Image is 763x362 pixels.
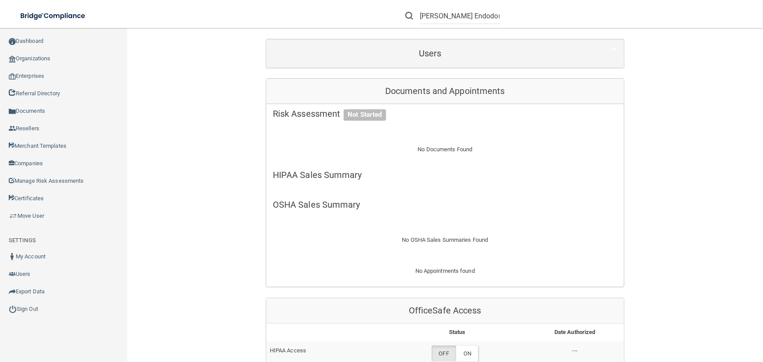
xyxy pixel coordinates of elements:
[9,38,16,45] img: ic_dashboard_dark.d01f4a41.png
[266,134,624,165] div: No Documents Found
[266,224,624,256] div: No OSHA Sales Summaries Found
[9,212,17,220] img: briefcase.64adab9b.png
[530,345,620,356] p: ---
[9,288,16,295] img: icon-export.b9366987.png
[273,170,617,180] h5: HIPAA Sales Summary
[13,7,94,25] img: bridge_compliance_login_screen.278c3ca4.svg
[9,125,16,132] img: ic_reseller.de258add.png
[456,345,478,362] label: ON
[612,300,753,335] iframe: Drift Widget Chat Controller
[266,79,624,104] div: Documents and Appointments
[266,266,624,287] div: No Appointments found
[9,73,16,80] img: enterprise.0d942306.png
[273,49,588,58] h5: Users
[9,235,36,246] label: SETTINGS
[432,345,456,362] label: OFF
[9,108,16,115] img: icon-documents.8dae5593.png
[273,44,617,63] a: Users
[266,298,624,324] div: OfficeSafe Access
[9,56,16,63] img: organization-icon.f8decf85.png
[405,12,413,20] img: ic-search.3b580494.png
[273,109,617,118] h5: Risk Assessment
[9,305,17,313] img: ic_power_dark.7ecde6b1.png
[9,271,16,278] img: icon-users.e205127d.png
[389,324,526,341] th: Status
[9,253,16,260] img: ic_user_dark.df1a06c3.png
[526,324,624,341] th: Date Authorized
[273,200,617,209] h5: OSHA Sales Summary
[420,8,500,24] input: Search
[344,109,386,121] span: Not Started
